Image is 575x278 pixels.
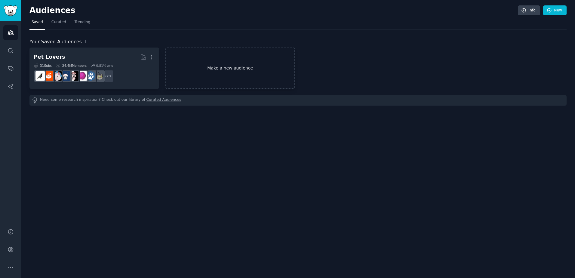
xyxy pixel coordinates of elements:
a: Curated [49,17,68,30]
img: RATS [52,71,62,81]
span: Curated [51,20,66,25]
a: Pet Lovers31Subs24.4MMembers0.81% /mo+23catsdogsAquariumsparrotsdogswithjobsRATSBeardedDragonsbir... [29,48,159,89]
span: 1 [84,39,87,45]
div: + 23 [101,70,114,82]
div: 24.4M Members [56,63,87,68]
h2: Audiences [29,6,518,15]
a: Make a new audience [165,48,295,89]
div: 0.81 % /mo [96,63,113,68]
img: birding [35,71,45,81]
img: parrots [69,71,78,81]
div: Need some research inspiration? Check out our library of [29,95,567,106]
img: Aquariums [78,71,87,81]
span: Your Saved Audiences [29,38,82,46]
img: BeardedDragons [44,71,53,81]
span: Saved [32,20,43,25]
img: cats [94,71,104,81]
a: Curated Audiences [146,97,181,103]
div: 31 Sub s [34,63,52,68]
a: Saved [29,17,45,30]
a: Info [518,5,540,16]
a: Trending [72,17,92,30]
span: Trending [75,20,90,25]
img: GummySearch logo [4,5,17,16]
img: dogs [86,71,95,81]
img: dogswithjobs [61,71,70,81]
a: New [543,5,567,16]
div: Pet Lovers [34,53,65,61]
